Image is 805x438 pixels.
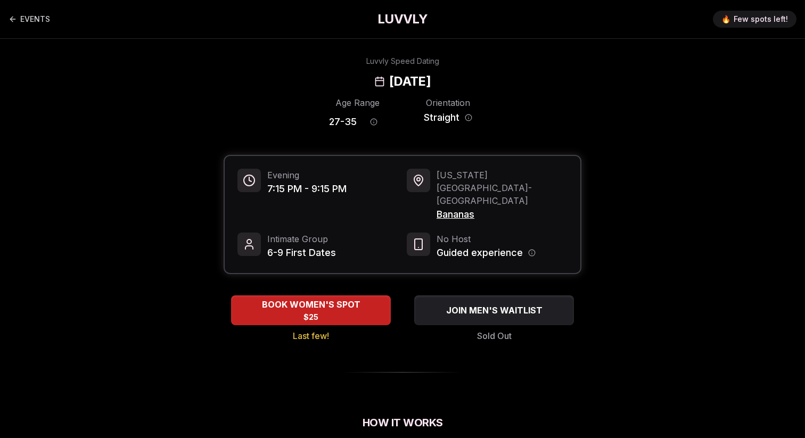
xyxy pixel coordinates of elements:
h2: [DATE] [389,73,431,90]
span: Intimate Group [267,233,336,245]
button: Age range information [362,110,385,134]
div: Orientation [420,96,476,109]
span: 7:15 PM - 9:15 PM [267,181,347,196]
span: Bananas [437,207,568,222]
span: BOOK WOMEN'S SPOT [260,298,363,311]
span: Last few! [293,329,329,342]
span: Guided experience [437,245,523,260]
div: Luvvly Speed Dating [366,56,439,67]
span: [US_STATE][GEOGRAPHIC_DATA] - [GEOGRAPHIC_DATA] [437,169,568,207]
button: BOOK WOMEN'S SPOT - Last few! [231,295,391,325]
span: 🔥 [721,14,730,24]
span: $25 [303,312,318,323]
span: Evening [267,169,347,181]
button: Host information [528,249,536,257]
div: Age Range [329,96,385,109]
h2: How It Works [224,415,581,430]
a: LUVVLY [377,11,428,28]
button: JOIN MEN'S WAITLIST - Sold Out [414,295,574,325]
span: Sold Out [477,329,512,342]
span: JOIN MEN'S WAITLIST [444,304,545,317]
span: 6-9 First Dates [267,245,336,260]
a: Back to events [9,9,50,30]
span: 27 - 35 [329,114,357,129]
span: Few spots left! [734,14,788,24]
span: No Host [437,233,536,245]
span: Straight [424,110,459,125]
button: Orientation information [465,114,472,121]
